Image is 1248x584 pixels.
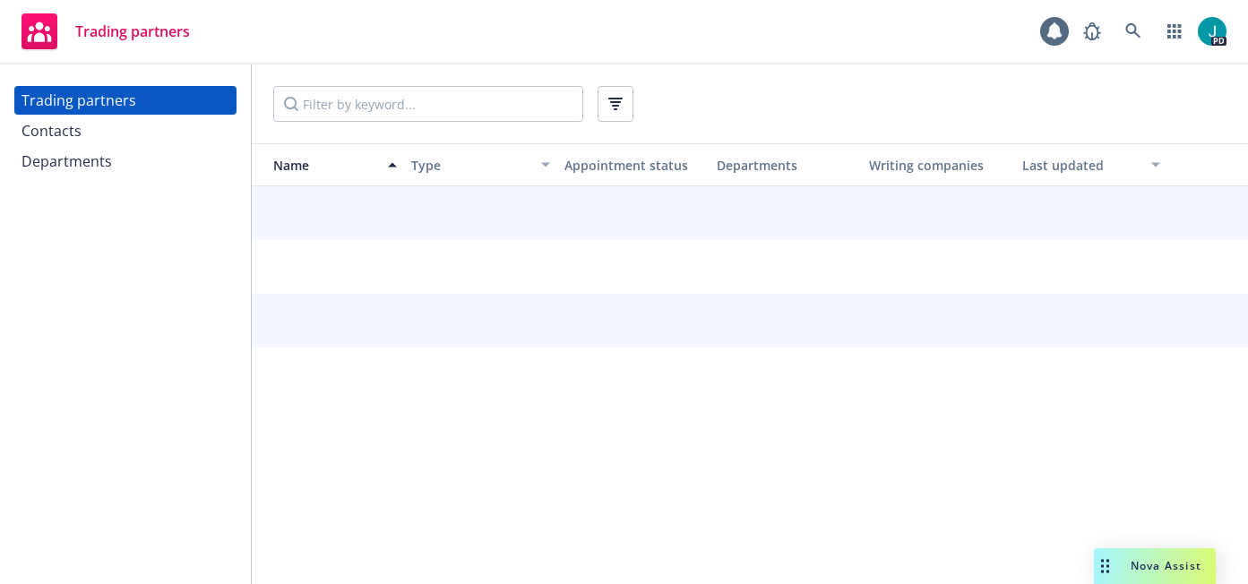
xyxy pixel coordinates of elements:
[22,116,82,145] div: Contacts
[273,86,583,122] input: Filter by keyword...
[1115,13,1151,49] a: Search
[564,156,702,175] div: Appointment status
[75,24,190,39] span: Trading partners
[1015,143,1167,186] button: Last updated
[411,156,529,175] div: Type
[259,156,377,175] div: Name
[710,143,862,186] button: Departments
[869,156,1007,175] div: Writing companies
[1074,13,1110,49] a: Report a Bug
[14,147,237,176] a: Departments
[1022,156,1140,175] div: Last updated
[404,143,556,186] button: Type
[862,143,1014,186] button: Writing companies
[1131,558,1201,573] span: Nova Assist
[1094,548,1216,584] button: Nova Assist
[1094,548,1116,584] div: Drag to move
[717,156,855,175] div: Departments
[252,143,404,186] button: Name
[557,143,710,186] button: Appointment status
[1157,13,1192,49] a: Switch app
[1198,17,1226,46] img: photo
[14,86,237,115] a: Trading partners
[14,116,237,145] a: Contacts
[22,86,136,115] div: Trading partners
[22,147,112,176] div: Departments
[14,6,197,56] a: Trading partners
